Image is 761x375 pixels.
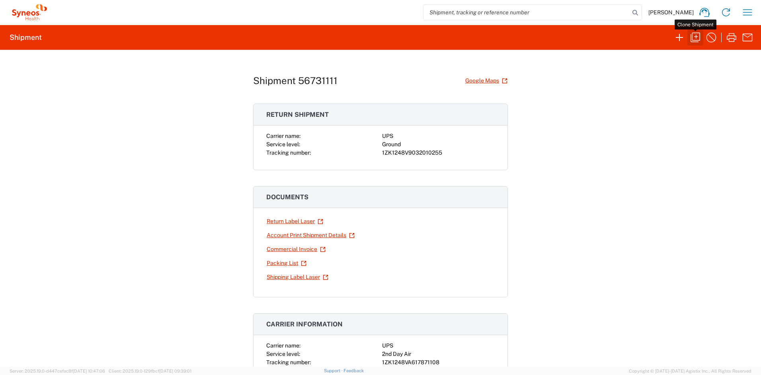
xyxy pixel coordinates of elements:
a: Account Print Shipment Details [266,228,355,242]
div: UPS [382,342,495,350]
a: Google Maps [465,74,508,88]
span: Server: 2025.19.0-d447cefac8f [10,369,105,373]
div: 1ZK1248VA617871108 [382,358,495,367]
span: [DATE] 09:39:01 [159,369,191,373]
span: Tracking number: [266,359,311,365]
div: 2nd Day Air [382,350,495,358]
span: Service level: [266,141,300,147]
span: [DATE] 10:47:06 [73,369,105,373]
input: Shipment, tracking or reference number [423,5,630,20]
span: Carrier name: [266,133,300,139]
h2: Shipment [10,33,42,42]
span: Tracking number: [266,149,311,156]
div: UPS [382,132,495,140]
div: 1ZK1248V9032010255 [382,149,495,157]
a: Shipping Label Laser [266,270,329,284]
span: Carrier information [266,320,343,328]
span: Documents [266,193,308,201]
h1: Shipment 56731111 [253,75,338,86]
span: Return shipment [266,111,329,118]
a: Feedback [343,368,364,373]
span: [PERSON_NAME] [648,9,694,16]
span: Carrier name: [266,342,300,349]
a: Commercial Invoice [266,242,326,256]
a: Return Label Laser [266,214,324,228]
span: Copyright © [DATE]-[DATE] Agistix Inc., All Rights Reserved [629,367,751,375]
div: Ground [382,140,495,149]
a: Support [324,368,344,373]
a: Packing List [266,256,307,270]
span: Client: 2025.19.0-129fbcf [109,369,191,373]
span: Service level: [266,351,300,357]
